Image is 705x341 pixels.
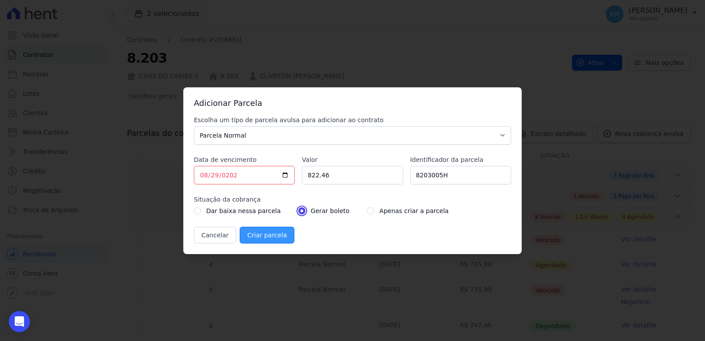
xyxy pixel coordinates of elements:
[194,195,511,204] label: Situação da cobrança
[410,155,511,164] label: Identificador da parcela
[302,155,403,164] label: Valor
[194,98,511,109] h3: Adicionar Parcela
[206,206,281,216] label: Dar baixa nessa parcela
[9,311,30,332] div: Open Intercom Messenger
[194,227,236,244] button: Cancelar
[311,206,349,216] label: Gerar boleto
[379,206,449,216] label: Apenas criar a parcela
[240,227,294,244] input: Criar parcela
[194,155,295,164] label: Data de vencimento
[194,116,511,124] label: Escolha um tipo de parcela avulsa para adicionar ao contrato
